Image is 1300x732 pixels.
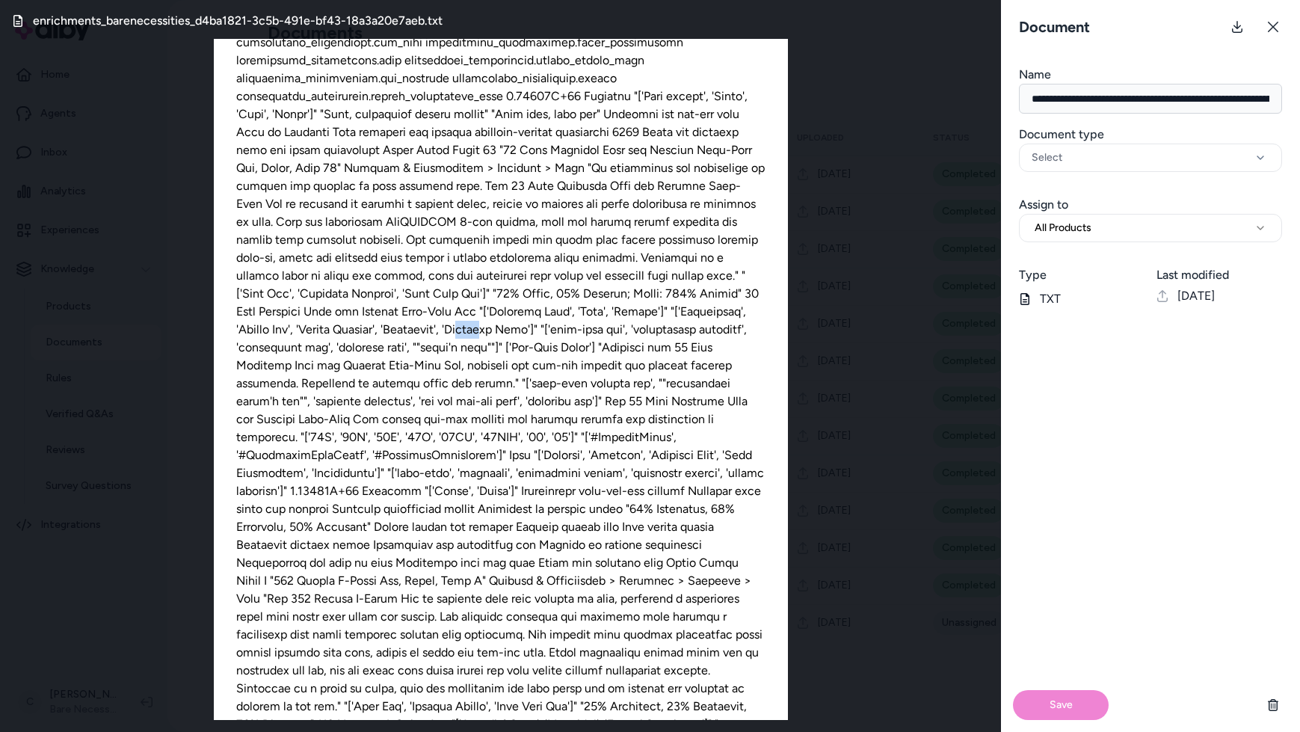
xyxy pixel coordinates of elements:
h3: Name [1019,66,1282,84]
h3: Last modified [1156,266,1282,284]
p: TXT [1019,290,1145,308]
button: Select [1019,144,1282,172]
h3: Type [1019,266,1145,284]
h3: Document type [1019,126,1282,144]
span: All Products [1035,221,1091,236]
label: Assign to [1019,197,1068,212]
h3: Document [1013,16,1096,37]
span: Select [1032,150,1062,165]
span: [DATE] [1177,287,1215,305]
h3: enrichments_barenecessities_d4ba1821-3c5b-491e-bf43-18a3a20e7aeb.txt [33,12,443,30]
